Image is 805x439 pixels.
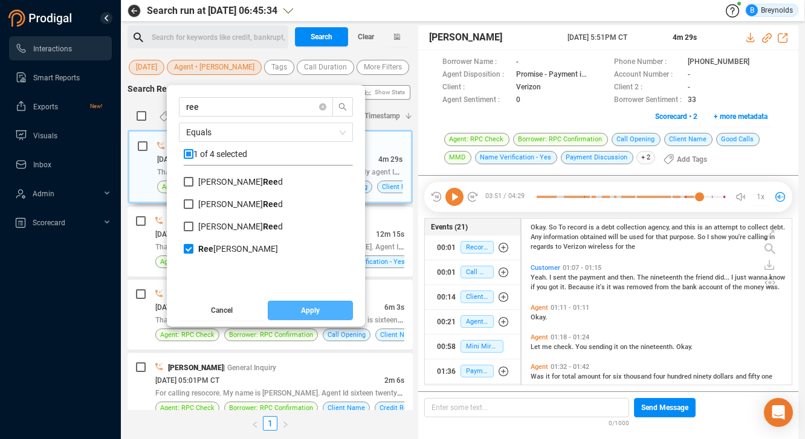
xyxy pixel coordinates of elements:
[155,315,474,324] span: Thank you for calling trueaccord My name is Resurgent. Agent Id is sixteen twenty four. This call is
[629,233,645,241] span: used
[655,107,697,126] span: Scorecard • 2
[8,10,75,27] img: prodigal-logo
[247,416,263,431] li: Previous Page
[612,133,661,146] span: Call Opening
[461,290,494,303] span: Client Name
[744,283,766,291] span: money
[713,373,735,380] span: dollars
[15,152,102,176] a: Inbox
[740,223,748,231] span: to
[624,373,653,380] span: thousand
[155,230,219,239] span: [DATE] 05:37PM CT
[295,27,348,46] button: Search
[636,151,655,164] span: + 2
[549,223,558,231] span: So
[516,82,541,94] span: Verizon
[333,103,352,111] span: search
[425,335,520,359] button: 00:58Mini Miranda
[558,223,567,231] span: To
[580,274,607,281] span: payment
[425,310,520,334] button: 00:21Agent: RPC Check
[711,233,728,241] span: show
[380,402,462,414] span: Credit Reporting Disclosure
[263,222,278,231] b: Ree
[184,176,353,292] div: grid
[513,133,608,146] span: Borrower: RPC Confirmation
[531,373,546,380] span: Was
[764,398,793,427] div: Open Intercom Messenger
[33,74,80,82] span: Smart Reports
[198,244,213,254] b: Ree
[531,313,547,321] span: Okay.
[425,384,520,408] button: 01:36Payment Request
[752,188,769,205] button: 1x
[311,27,332,46] span: Search
[263,416,277,431] li: 1
[614,82,682,94] span: Client 2 :
[626,243,635,251] span: the
[589,343,614,351] span: sending
[614,343,620,351] span: it
[15,36,102,60] a: Interactions
[33,190,54,198] span: Admin
[9,123,112,147] li: Visuals
[696,274,715,281] span: friend
[596,283,607,291] span: it's
[282,421,289,428] span: right
[542,343,554,351] span: me
[516,94,520,107] span: 0
[707,107,774,126] button: + more metadata
[588,243,615,251] span: wireless
[528,222,792,384] div: grid
[650,274,684,281] span: nineteenth
[531,243,555,251] span: regards
[684,274,696,281] span: the
[615,243,626,251] span: for
[251,421,259,428] span: left
[748,274,769,281] span: wanna
[693,373,713,380] span: ninety
[277,416,293,431] li: Next Page
[155,376,219,385] span: [DATE] 05:01PM CT
[746,4,793,16] div: Breynolds
[364,60,402,75] span: More Filters
[425,260,520,284] button: 00:01Call Opening
[645,233,656,241] span: for
[620,274,637,281] span: then.
[376,230,404,239] span: 12m 15s
[304,60,347,75] span: Call Duration
[575,343,589,351] span: You
[750,4,754,16] span: B
[129,60,164,75] button: [DATE]
[461,241,494,254] span: Recording Disclosure
[671,283,682,291] span: the
[548,363,592,371] span: 01:32 - 01:42
[334,256,405,268] span: Name Verification - Yes
[155,388,500,397] span: For calling resocore. My name is [PERSON_NAME]. Agent Id sixteen twenty four. This call is being ...
[549,283,560,291] span: got
[614,94,682,107] span: Borrower Sentiment :
[442,56,510,69] span: Borrower Name :
[461,365,494,377] span: Payment Discussion
[761,373,772,380] span: one
[9,36,112,60] li: Interactions
[461,266,494,278] span: Call Opening
[634,398,696,417] button: Send Message
[641,398,688,417] span: Send Message
[160,329,215,341] span: Agent: RPC Check
[425,359,520,383] button: 01:36Payment Discussion
[707,233,711,241] span: I
[769,274,785,281] span: know
[15,65,102,89] a: Smart Reports
[33,45,72,53] span: Interactions
[735,274,748,281] span: just
[359,85,410,100] button: Show Stats
[548,333,592,341] span: 01:18 - 01:24
[442,82,510,94] span: Client :
[198,177,283,187] span: [PERSON_NAME] d
[531,283,537,291] span: if
[699,283,725,291] span: account
[479,188,537,206] span: 03:51 / 04:29
[770,223,785,231] span: debt.
[425,236,520,260] button: 00:01Recording Disclosure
